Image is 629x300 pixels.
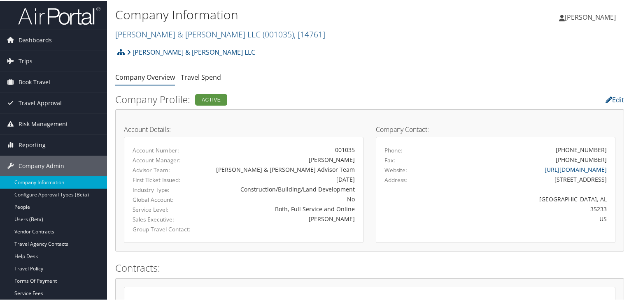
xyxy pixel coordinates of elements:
[19,113,68,134] span: Risk Management
[19,155,64,175] span: Company Admin
[545,165,607,173] a: [URL][DOMAIN_NAME]
[181,72,221,81] a: Travel Spend
[127,43,255,60] a: [PERSON_NAME] & [PERSON_NAME] LLC
[263,28,294,39] span: ( 001035 )
[133,205,198,213] label: Service Level:
[115,92,450,106] h2: Company Profile:
[115,72,175,81] a: Company Overview
[211,145,355,153] div: 001035
[115,28,325,39] a: [PERSON_NAME] & [PERSON_NAME] LLC
[556,145,607,153] div: [PHONE_NUMBER]
[443,174,607,183] div: [STREET_ADDRESS]
[384,165,407,173] label: Website:
[294,28,325,39] span: , [ 14761 ]
[384,145,403,154] label: Phone:
[19,71,50,92] span: Book Travel
[133,185,198,193] label: Industry Type:
[376,125,615,132] h4: Company Contact:
[115,5,454,23] h1: Company Information
[133,215,198,223] label: Sales Executive:
[19,50,33,71] span: Trips
[606,95,624,104] a: Edit
[115,260,624,274] h2: Contracts:
[211,214,355,222] div: [PERSON_NAME]
[384,175,407,183] label: Address:
[443,214,607,222] div: US
[556,155,607,163] div: [PHONE_NUMBER]
[19,29,52,50] span: Dashboards
[443,194,607,203] div: [GEOGRAPHIC_DATA], AL
[443,204,607,212] div: 35233
[19,134,46,155] span: Reporting
[124,125,363,132] h4: Account Details:
[565,12,616,21] span: [PERSON_NAME]
[133,224,198,233] label: Group Travel Contact:
[195,93,227,105] div: Active
[384,155,395,164] label: Fax:
[211,174,355,183] div: [DATE]
[19,92,62,113] span: Travel Approval
[211,184,355,193] div: Construction/Building/Land Development
[133,145,198,154] label: Account Number:
[18,5,100,25] img: airportal-logo.png
[133,165,198,173] label: Advisor Team:
[211,204,355,212] div: Both, Full Service and Online
[211,164,355,173] div: [PERSON_NAME] & [PERSON_NAME] Advisor Team
[211,194,355,203] div: No
[559,4,624,29] a: [PERSON_NAME]
[211,155,355,163] div: [PERSON_NAME]
[133,175,198,183] label: First Ticket Issued:
[133,155,198,164] label: Account Manager:
[133,195,198,203] label: Global Account:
